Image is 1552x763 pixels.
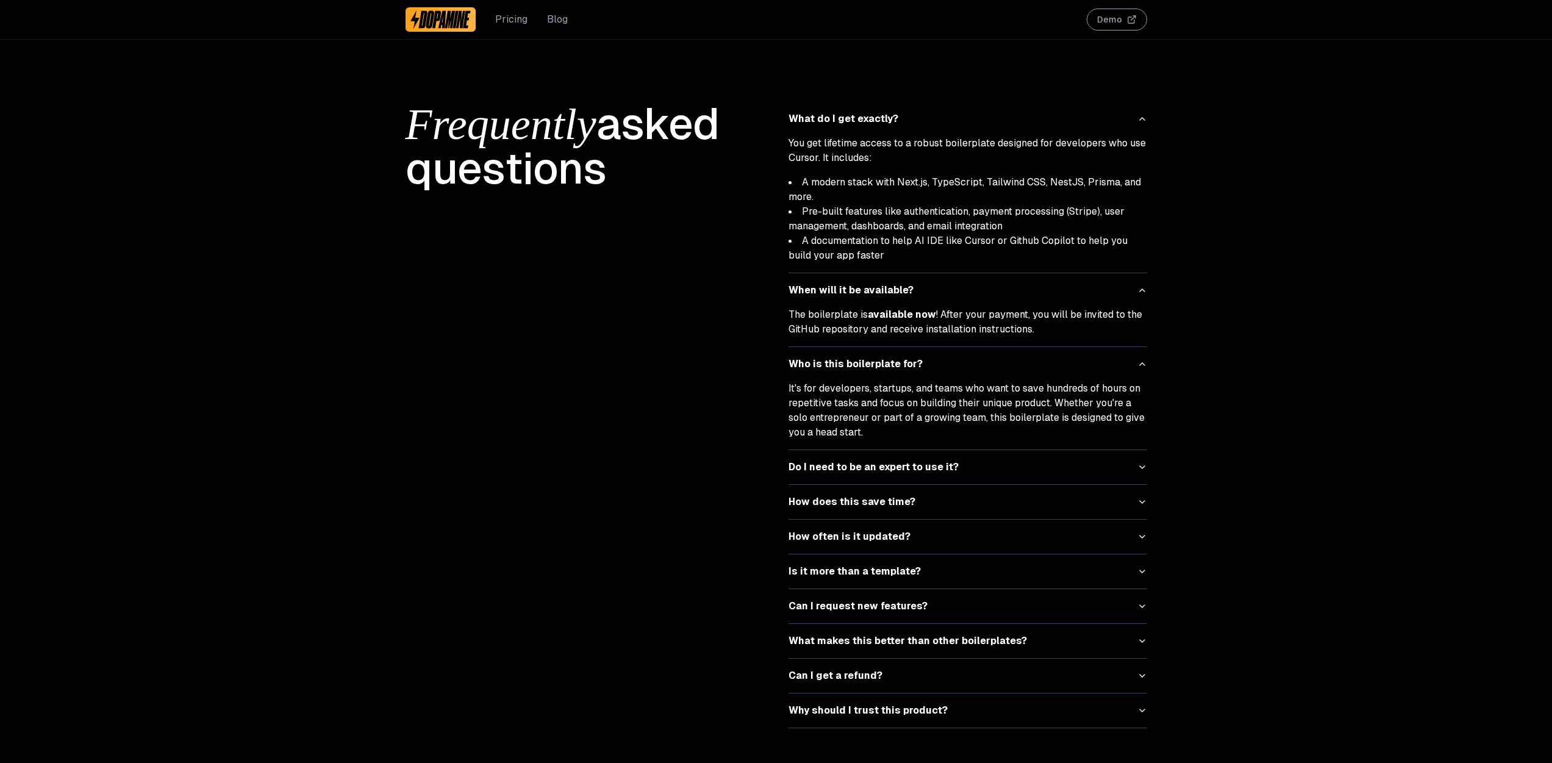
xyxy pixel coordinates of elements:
[789,136,1147,273] div: What do I get exactly?
[789,307,1147,346] div: When will it be available?
[1087,9,1147,30] button: Demo
[406,100,596,149] span: Frequently
[789,273,1147,307] button: When will it be available?
[789,693,1147,728] button: Why should I trust this product?
[789,659,1147,693] button: Can I get a refund?
[868,308,936,321] b: available now
[410,10,471,29] img: Dopamine
[789,136,1147,165] p: You get lifetime access to a robust boilerplate designed for developers who use Cursor. It includes:
[789,204,1147,234] li: Pre-built features like authentication, payment processing (Stripe), user management, dashboards,...
[406,7,476,32] a: Dopamine
[547,12,568,27] a: Blog
[789,307,1147,337] p: The boilerplate is ! After your payment, you will be invited to the GitHub repository and receive...
[789,624,1147,658] button: What makes this better than other boilerplates?
[789,450,1147,484] button: Do I need to be an expert to use it?
[789,589,1147,623] button: Can I request new features?
[789,175,1147,204] li: A modern stack with Next.js, TypeScript, Tailwind CSS, NestJS, Prisma, and more.
[789,381,1147,450] div: Who is this boilerplate for?
[406,102,764,190] h1: asked questions
[789,485,1147,519] button: How does this save time?
[789,381,1147,440] p: It's for developers, startups, and teams who want to save hundreds of hours on repetitive tasks a...
[789,554,1147,589] button: Is it more than a template?
[789,347,1147,381] button: Who is this boilerplate for?
[789,102,1147,136] button: What do I get exactly?
[789,520,1147,554] button: How often is it updated?
[789,234,1147,263] li: A documentation to help AI IDE like Cursor or Github Copilot to help you build your app faster
[495,12,527,27] a: Pricing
